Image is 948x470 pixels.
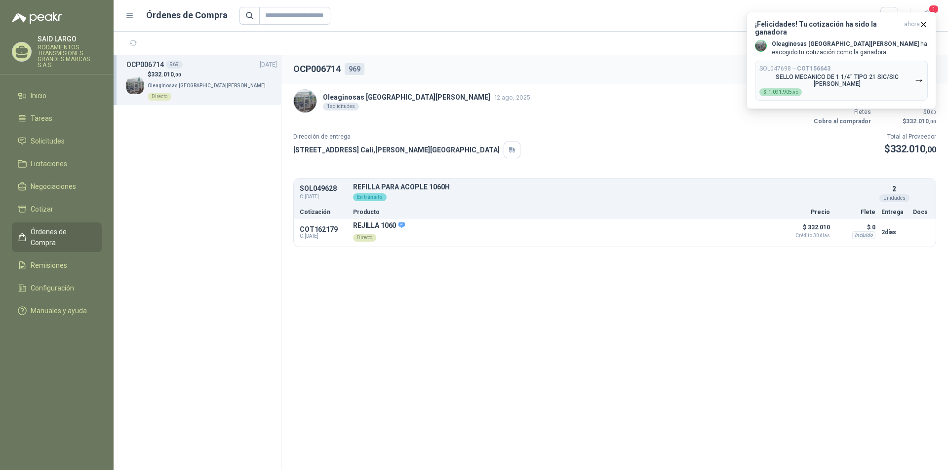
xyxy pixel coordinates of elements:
div: En tránsito [353,193,387,201]
b: COT156643 [797,65,830,72]
div: 969 [345,63,364,75]
a: Solicitudes [12,132,102,150]
h3: ¡Felicidades! Tu cotización ha sido la ganadora [755,20,900,36]
span: Inicio [31,90,46,101]
a: Licitaciones [12,154,102,173]
b: Oleaginosas [GEOGRAPHIC_DATA][PERSON_NAME] [772,40,919,47]
p: COT162179 [300,225,347,233]
p: Flete [836,209,875,215]
a: Configuración [12,279,102,297]
span: Cotizar [31,204,53,215]
span: [DATE] [260,60,277,70]
p: $ 332.010 [781,221,830,238]
a: OCP006714969[DATE] Company Logo$332.010,00Oleaginosas [GEOGRAPHIC_DATA][PERSON_NAME]Directo [126,59,277,101]
span: Remisiones [31,260,67,271]
a: Negociaciones [12,177,102,196]
div: Incluido [852,231,875,239]
p: Precio [781,209,830,215]
p: $ [877,117,936,126]
p: 2 días [881,226,907,238]
p: [STREET_ADDRESS] Cali , [PERSON_NAME][GEOGRAPHIC_DATA] [293,145,500,155]
a: Tareas [12,109,102,128]
span: Tareas [31,113,52,124]
a: Órdenes de Compra [12,222,102,252]
span: Negociaciones [31,181,76,192]
div: 1 solicitudes [323,103,359,110]
div: Unidades [879,194,909,202]
img: Company Logo [294,90,316,112]
span: 1.091.905 [768,90,798,95]
span: ,00 [174,72,181,77]
p: ha escogido tu cotización como la ganadora [772,40,928,57]
span: 1 [928,4,939,14]
p: $ [884,142,936,157]
h3: OCP006714 [126,59,164,70]
span: 332.010 [906,118,936,125]
span: C: [DATE] [300,193,347,201]
div: $ [759,88,802,96]
span: ,00 [925,145,936,154]
p: Producto [353,209,775,215]
span: Crédito 30 días [781,233,830,238]
img: Logo peakr [12,12,62,24]
span: C: [DATE] [300,233,347,239]
span: 332.010 [890,143,936,155]
button: SOL047698→COT156643SELLO MECANICO DE 1 1/4" TIPO 21 SIC/SIC [PERSON_NAME]$1.091.905,92 [755,61,928,101]
span: Oleaginosas [GEOGRAPHIC_DATA][PERSON_NAME] [148,83,266,88]
div: Directo [148,93,171,101]
p: Docs [913,209,930,215]
div: 969 [166,61,183,69]
p: $ [148,70,277,79]
a: Inicio [12,86,102,105]
span: 12 ago, 2025 [494,94,530,101]
div: Directo [353,234,376,242]
p: Total al Proveedor [884,132,936,142]
h1: Órdenes de Compra [146,8,228,22]
p: Oleaginosas [GEOGRAPHIC_DATA][PERSON_NAME] [323,92,530,103]
p: SAID LARGO [38,36,102,42]
h2: OCP006714 [293,62,341,76]
span: 332.010 [151,71,181,78]
p: $ 0 [836,221,875,233]
a: Cotizar [12,200,102,218]
span: Licitaciones [31,158,67,169]
button: ¡Felicidades! Tu cotización ha sido la ganadoraahora Company LogoOleaginosas [GEOGRAPHIC_DATA][PE... [747,12,936,109]
a: Remisiones [12,256,102,275]
button: 1 [918,7,936,25]
span: Órdenes de Compra [31,226,92,248]
span: Solicitudes [31,136,65,146]
p: RODAMIENTOS TRANSMISIONES GRANDES MARCAS S.A.S [38,44,102,68]
p: Dirección de entrega [293,132,520,142]
p: Entrega [881,209,907,215]
p: Cobro al comprador [812,117,871,126]
span: ahora [904,20,920,36]
img: Company Logo [755,40,766,51]
p: SOL049628 [300,185,347,192]
p: Cotización [300,209,347,215]
span: Configuración [31,283,74,293]
img: Company Logo [126,77,144,94]
a: Manuales y ayuda [12,301,102,320]
p: SELLO MECANICO DE 1 1/4" TIPO 21 SIC/SIC [PERSON_NAME] [759,73,915,87]
p: SOL047698 → [759,65,830,72]
p: REFILLA PARA ACOPLE 1060H [353,183,875,191]
p: REJILLA 1060 [353,221,405,230]
span: Manuales y ayuda [31,305,87,316]
p: 2 [892,183,896,194]
span: ,92 [792,90,798,95]
span: ,00 [929,119,936,124]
